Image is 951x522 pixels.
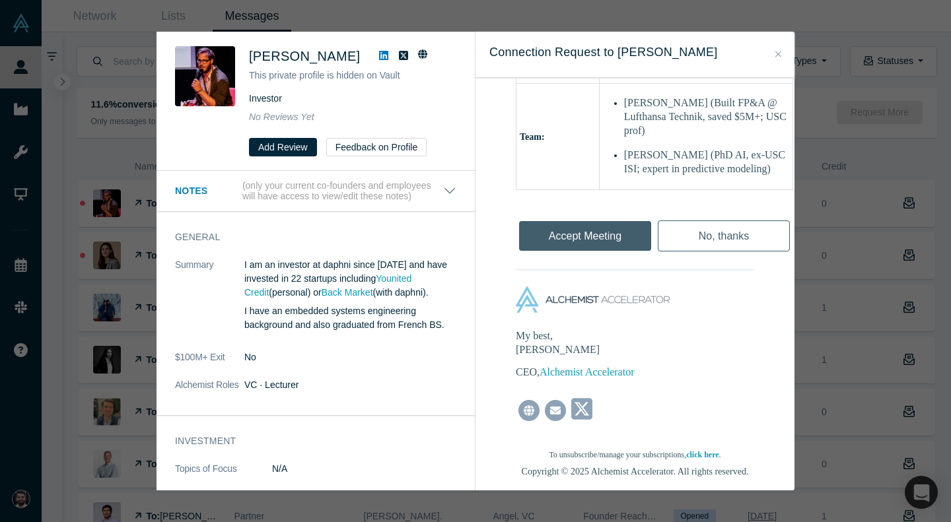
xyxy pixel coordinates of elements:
p: [PERSON_NAME] (Built FP&A @ Lufthansa Technik, saved $5M+; USC prof) [624,96,789,137]
dd: N/A [272,490,456,504]
b: Team: [520,132,545,142]
dt: Topics of Focus [175,462,272,490]
a: Alchemist Accelerator [540,366,635,377]
dd: No [244,350,456,364]
p: [PERSON_NAME] (PhD AI, ex-USC ISI; expert in predictive modeling) [624,148,789,176]
img: website-grey.png [518,400,540,421]
a: Back Market [322,287,373,298]
span: No Reviews Yet [249,112,314,122]
dt: Alchemist Roles [175,378,244,406]
p: This private profile is hidden on Vault [249,69,456,82]
dt: $100M+ Exit [175,350,244,378]
a: click here [686,450,719,459]
h3: General [175,230,438,244]
img: alchemist [516,286,670,313]
p: I am an investor at daphni since [DATE] and have invested in 22 startups including (personal) or ... [244,258,456,300]
h3: Notes [175,184,240,198]
img: Paul Bazin's Profile Image [175,46,235,106]
img: mail-grey.png [545,400,566,421]
span: [PERSON_NAME] [249,49,360,63]
dt: Summary [175,258,244,350]
p: (only your current co-founders and employees will have access to view/edit these notes) [242,180,443,203]
dd: N/A [272,462,456,476]
button: Add Review [249,138,317,156]
h3: Investment [175,434,438,448]
div: My best, [PERSON_NAME] [516,329,678,379]
dt: Not Interested In [175,490,272,517]
button: Notes (only your current co-founders and employees will have access to view/edit these notes) [175,180,456,203]
p: CEO, [516,365,678,379]
div: To unsubscribe/manage your subscriptions, . [506,448,764,462]
button: Feedback on Profile [326,138,427,156]
div: Copyright © 2025 Alchemist Accelerator. All rights reserved. [506,465,764,478]
p: I have an embedded systems engineering background and also graduated from French BS. [244,304,456,332]
img: twitter-grey.png [571,397,592,421]
span: Investor [249,93,282,104]
h3: Connection Request to [PERSON_NAME] [489,44,781,61]
button: Close [771,47,785,62]
dd: VC · Lecturer [244,378,456,392]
